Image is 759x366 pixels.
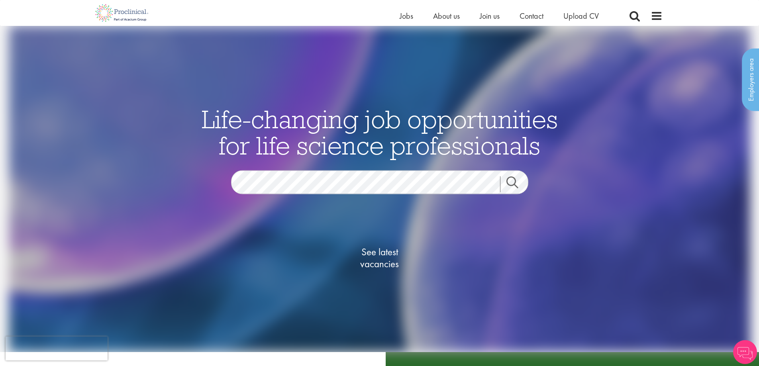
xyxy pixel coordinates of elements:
a: Upload CV [563,11,599,21]
img: candidate home [9,26,750,352]
a: Join us [480,11,500,21]
a: Jobs [400,11,413,21]
a: About us [433,11,460,21]
img: Chatbot [733,340,757,364]
a: See latestvacancies [340,214,420,302]
iframe: reCAPTCHA [6,337,108,360]
span: Life-changing job opportunities for life science professionals [202,103,558,161]
a: Contact [520,11,543,21]
span: See latest vacancies [340,246,420,270]
a: Job search submit button [500,176,534,192]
